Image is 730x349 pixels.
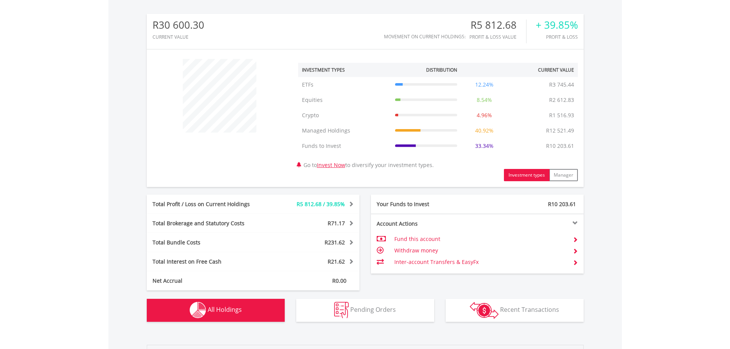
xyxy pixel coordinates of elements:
[147,258,271,265] div: Total Interest on Free Cash
[147,200,271,208] div: Total Profit / Loss on Current Holdings
[394,256,566,268] td: Inter-account Transfers & EasyFx
[545,92,578,108] td: R2 612.83
[334,302,349,318] img: pending_instructions-wht.png
[298,92,391,108] td: Equities
[461,138,508,154] td: 33.34%
[508,63,578,77] th: Current Value
[325,239,345,246] span: R231.62
[147,299,285,322] button: All Holdings
[298,123,391,138] td: Managed Holdings
[500,305,559,314] span: Recent Transactions
[394,245,566,256] td: Withdraw money
[469,20,526,31] div: R5 812.68
[153,20,204,31] div: R30 600.30
[371,200,477,208] div: Your Funds to Invest
[461,108,508,123] td: 4.96%
[298,108,391,123] td: Crypto
[153,34,204,39] div: CURRENT VALUE
[542,138,578,154] td: R10 203.61
[536,34,578,39] div: Profit & Loss
[147,239,271,246] div: Total Bundle Costs
[394,233,566,245] td: Fund this account
[545,108,578,123] td: R1 516.93
[298,138,391,154] td: Funds to Invest
[461,77,508,92] td: 12.24%
[469,34,526,39] div: Profit & Loss Value
[297,200,345,208] span: R5 812.68 / 39.85%
[328,258,345,265] span: R21.62
[147,277,271,285] div: Net Accrual
[190,302,206,318] img: holdings-wht.png
[350,305,396,314] span: Pending Orders
[536,20,578,31] div: + 39.85%
[371,220,477,228] div: Account Actions
[545,77,578,92] td: R3 745.44
[470,302,499,319] img: transactions-zar-wht.png
[296,299,434,322] button: Pending Orders
[504,169,550,181] button: Investment types
[446,299,584,322] button: Recent Transactions
[147,220,271,227] div: Total Brokerage and Statutory Costs
[208,305,242,314] span: All Holdings
[461,92,508,108] td: 8.54%
[317,161,345,169] a: Invest Now
[328,220,345,227] span: R71.17
[461,123,508,138] td: 40.92%
[426,67,457,73] div: Distribution
[542,123,578,138] td: R12 521.49
[298,63,391,77] th: Investment Types
[549,169,578,181] button: Manager
[548,200,576,208] span: R10 203.61
[332,277,346,284] span: R0.00
[298,77,391,92] td: ETFs
[384,34,466,39] div: Movement on Current Holdings:
[292,55,584,181] div: Go to to diversify your investment types.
